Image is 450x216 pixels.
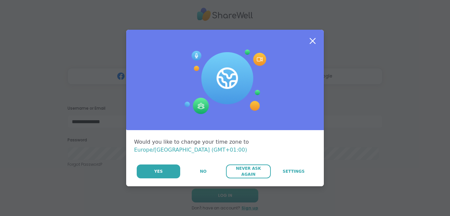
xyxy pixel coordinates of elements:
span: Settings [283,168,305,174]
span: Europe/[GEOGRAPHIC_DATA] (GMT+01:00) [134,147,247,153]
span: Yes [154,168,163,174]
span: Never Ask Again [229,165,267,177]
a: Settings [271,164,316,178]
button: Never Ask Again [226,164,270,178]
div: Would you like to change your time zone to [134,138,316,154]
img: Session Experience [184,50,266,114]
button: No [181,164,225,178]
button: Yes [137,164,180,178]
span: No [200,168,207,174]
